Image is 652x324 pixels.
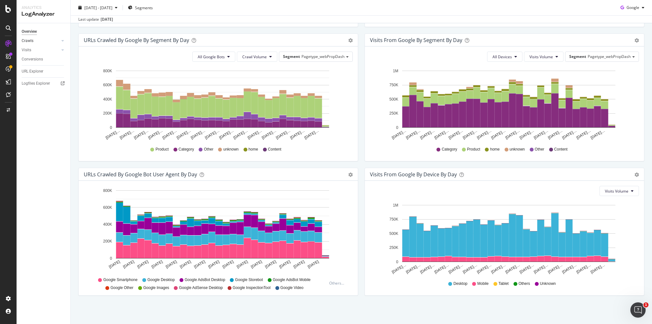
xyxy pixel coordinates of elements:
svg: A chart. [370,201,637,275]
span: Google Smartphone [103,277,137,283]
text: [DATE] [279,259,291,269]
span: home [249,147,258,152]
span: Crawl Volume [242,54,267,60]
span: 1 [643,302,648,307]
text: [DATE] [151,259,163,269]
text: 600K [103,205,112,210]
button: Visits Volume [599,186,639,196]
button: All Google Bots [192,52,235,62]
a: Logfiles Explorer [22,80,66,87]
span: Segments [135,5,153,10]
text: [DATE] [264,259,277,269]
a: Crawls [22,38,60,44]
svg: A chart. [84,186,351,274]
text: [DATE] [307,259,320,269]
div: LogAnalyzer [22,11,65,18]
span: Google InspectionTool [233,285,271,291]
div: URL Explorer [22,68,43,75]
div: URLs Crawled by Google bot User Agent By Day [84,171,197,178]
div: Conversions [22,56,43,63]
text: 1M [393,69,398,73]
text: 600K [103,83,112,87]
div: Logfiles Explorer [22,80,50,87]
text: [DATE] [236,259,249,269]
span: Mobile [477,281,488,286]
span: Product [467,147,480,152]
span: All Google Bots [198,54,225,60]
div: gear [634,173,639,177]
text: [DATE] [193,259,206,269]
text: [DATE] [293,259,305,269]
div: gear [634,38,639,43]
iframe: Intercom live chat [630,302,646,318]
a: Visits [22,47,60,53]
text: 750K [389,83,398,87]
span: Segment [569,54,586,59]
text: 200K [103,111,112,116]
text: 500K [389,97,398,102]
button: Google [618,3,647,13]
text: 1M [393,203,398,208]
span: unknown [223,147,238,152]
div: Overview [22,28,37,35]
a: Overview [22,28,66,35]
button: Visits Volume [524,52,563,62]
span: Desktop [453,281,467,286]
span: Others [519,281,530,286]
span: Google [627,5,639,10]
span: Tablet [499,281,509,286]
button: [DATE] - [DATE] [76,3,120,13]
span: Visits Volume [605,188,628,194]
text: 400K [103,222,112,227]
button: Segments [125,3,155,13]
span: Visits Volume [529,54,553,60]
text: 0 [110,125,112,130]
text: [DATE] [122,259,135,269]
span: Google Desktop [147,277,175,283]
text: [DATE] [208,259,220,269]
text: 800K [103,188,112,193]
div: gear [348,38,353,43]
text: 250K [389,111,398,116]
div: [DATE] [101,17,113,22]
span: home [490,147,500,152]
text: 0 [110,256,112,261]
text: 750K [389,217,398,222]
text: 200K [103,239,112,244]
svg: A chart. [370,67,637,141]
svg: A chart. [84,67,351,141]
span: Segment [283,54,300,59]
div: Visits from Google By Segment By Day [370,37,462,43]
div: Visits [22,47,31,53]
button: Crawl Volume [237,52,277,62]
div: Visits From Google By Device By Day [370,171,457,178]
span: Category [179,147,194,152]
span: Google AdsBot Desktop [185,277,225,283]
text: [DATE] [250,259,263,269]
span: Content [554,147,568,152]
div: Crawls [22,38,33,44]
div: gear [348,173,353,177]
span: Pagetype_webPropDash [588,54,631,59]
span: Pagetype_webPropDash [301,54,344,59]
text: 400K [103,97,112,102]
button: All Devices [487,52,522,62]
text: 800K [103,69,112,73]
span: Product [155,147,168,152]
text: [DATE] [179,259,192,269]
span: Unknown [540,281,556,286]
span: Category [442,147,457,152]
a: Conversions [22,56,66,63]
text: 0 [396,125,398,130]
div: Last update [78,17,113,22]
text: [DATE] [222,259,234,269]
span: Other [535,147,544,152]
span: Google Storebot [235,277,263,283]
span: All Devices [493,54,512,60]
div: Others... [329,280,347,286]
span: unknown [510,147,525,152]
text: 250K [389,245,398,250]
